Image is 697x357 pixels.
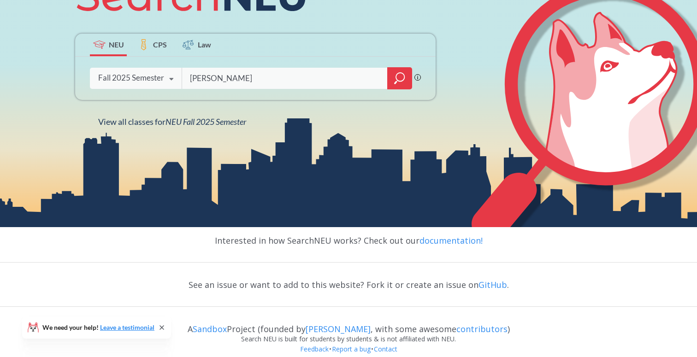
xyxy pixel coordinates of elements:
input: Class, professor, course number, "phrase" [189,69,381,88]
span: View all classes for [98,117,246,127]
span: CPS [153,39,167,50]
a: Contact [373,345,398,353]
a: GitHub [478,279,507,290]
a: documentation! [419,235,483,246]
a: [PERSON_NAME] [306,323,371,334]
a: Report a bug [331,345,371,353]
span: Law [198,39,211,50]
div: magnifying glass [387,67,412,89]
div: Fall 2025 Semester [98,73,164,83]
span: NEU Fall 2025 Semester [165,117,246,127]
a: contributors [456,323,508,334]
span: NEU [109,39,124,50]
a: Sandbox [193,323,227,334]
svg: magnifying glass [394,72,405,85]
a: Feedback [300,345,329,353]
